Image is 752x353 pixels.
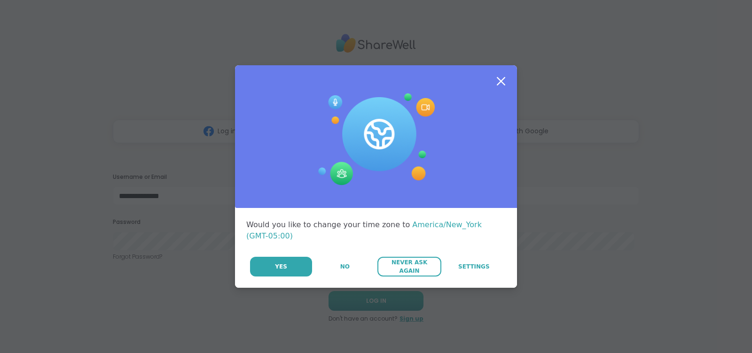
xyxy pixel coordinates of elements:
span: America/New_York (GMT-05:00) [246,220,482,240]
button: Yes [250,257,312,276]
div: Would you like to change your time zone to [246,219,506,242]
span: Yes [275,262,287,271]
span: No [340,262,350,271]
button: No [313,257,376,276]
span: Never Ask Again [382,258,436,275]
span: Settings [458,262,490,271]
a: Settings [442,257,506,276]
button: Never Ask Again [377,257,441,276]
img: Session Experience [317,93,435,185]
